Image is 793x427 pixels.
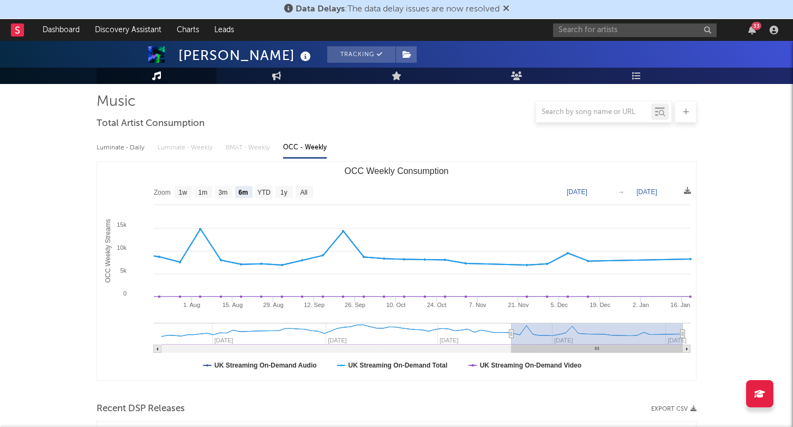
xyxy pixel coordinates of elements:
text: 10k [117,244,127,251]
button: Export CSV [651,406,696,412]
text: 2. Jan [633,302,649,308]
text: [DATE] [636,188,657,196]
text: 10. Oct [386,302,405,308]
text: 16. Jan [670,302,690,308]
text: UK Streaming On-Demand Video [480,362,581,369]
text: UK Streaming On-Demand Audio [214,362,317,369]
div: [PERSON_NAME] [178,46,314,64]
text: 21. Nov [508,302,529,308]
text: YTD [257,189,271,196]
text: 15k [117,221,127,228]
text: OCC Weekly Streams [104,219,112,282]
a: Discovery Assistant [87,19,169,41]
text: → [618,188,624,196]
text: OCC Weekly Consumption [345,166,449,176]
text: 1. Aug [183,302,200,308]
svg: OCC Weekly Consumption [97,162,696,380]
a: Charts [169,19,207,41]
text: 19. Dec [590,302,610,308]
text: 29. Aug [263,302,284,308]
span: Music [97,95,136,109]
text: [DATE] [668,337,687,344]
text: 5k [120,267,127,274]
a: Leads [207,19,242,41]
span: Total Artist Consumption [97,117,205,130]
div: OCC - Weekly [283,139,327,157]
text: 3m [219,189,228,196]
text: UK Streaming On-Demand Total [349,362,448,369]
text: 26. Sep [345,302,365,308]
text: All [300,189,307,196]
span: Data Delays [296,5,345,14]
input: Search by song name or URL [536,108,651,117]
text: 7. Nov [469,302,486,308]
text: 1m [199,189,208,196]
button: Tracking [327,46,395,63]
text: 24. Oct [427,302,446,308]
text: [DATE] [567,188,587,196]
div: 33 [752,22,761,30]
text: 1w [179,189,188,196]
span: Dismiss [503,5,509,14]
text: 12. Sep [304,302,325,308]
div: Luminate - Daily [97,139,147,157]
text: 15. Aug [223,302,243,308]
span: : The data delay issues are now resolved [296,5,500,14]
text: 5. Dec [550,302,568,308]
text: 6m [238,189,248,196]
span: Recent DSP Releases [97,402,185,416]
button: 33 [748,26,756,34]
input: Search for artists [553,23,717,37]
a: Dashboard [35,19,87,41]
text: 1y [280,189,287,196]
text: 0 [123,290,127,297]
text: Zoom [154,189,171,196]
